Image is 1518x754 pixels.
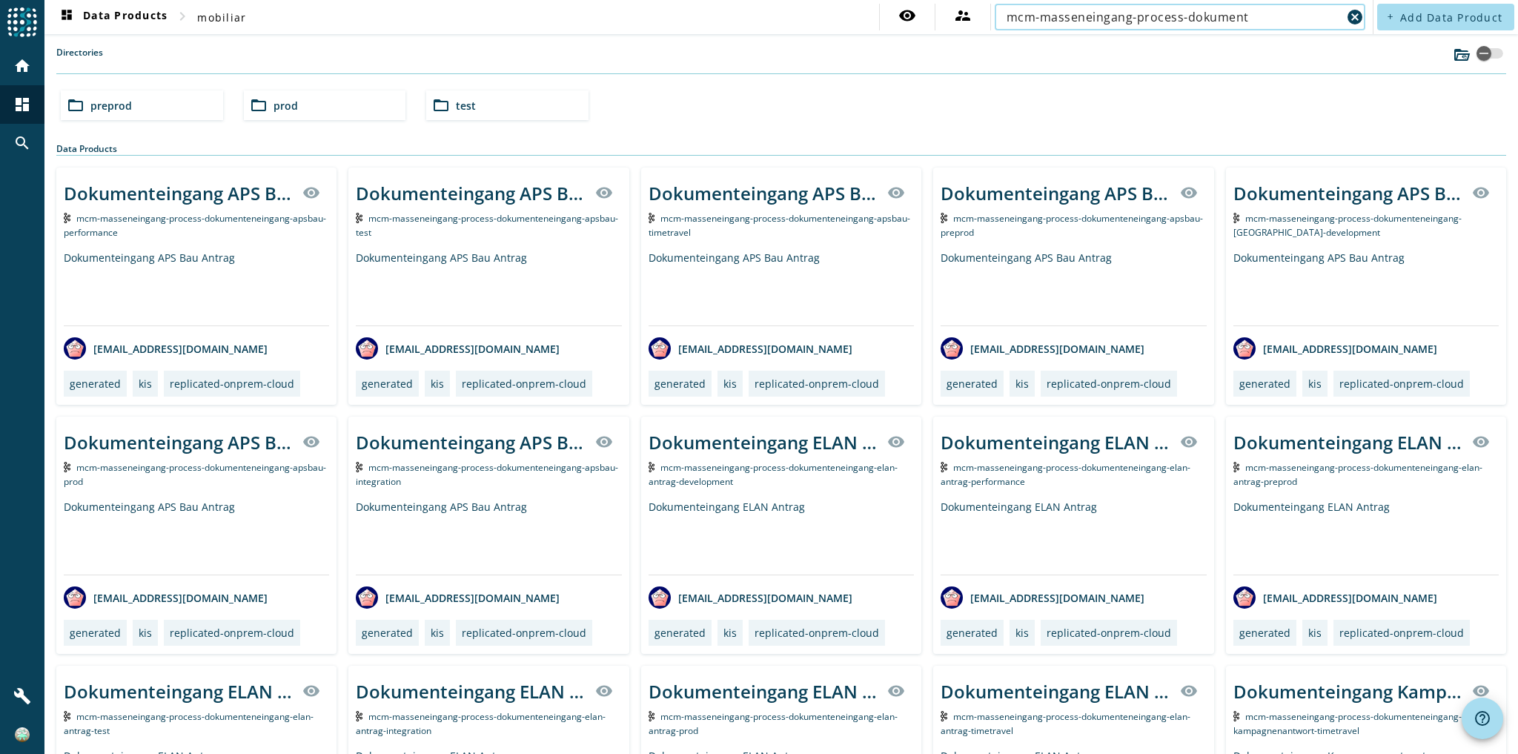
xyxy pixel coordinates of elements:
img: Kafka Topic: mcm-masseneingang-process-dokumenteneingang-elan-antrag-test [64,711,70,721]
div: replicated-onprem-cloud [755,377,879,391]
span: Kafka Topic: mcm-masseneingang-process-dokumenteneingang-elan-antrag-prod [649,710,898,737]
div: Data Products [56,142,1506,156]
div: Dokumenteingang APS Bau Antrag [649,181,878,205]
span: Kafka Topic: mcm-masseneingang-process-dokumenteneingang-elan-antrag-development [649,461,898,488]
mat-icon: cancel [1346,8,1364,26]
mat-icon: supervisor_account [954,7,972,24]
div: kis [1015,626,1029,640]
div: generated [362,377,413,391]
div: Dokumenteingang ELAN Antrag [1233,430,1463,454]
span: Kafka Topic: mcm-masseneingang-process-dokumenteneingang-elan-antrag-test [64,710,314,737]
img: Kafka Topic: mcm-masseneingang-process-dokumenteneingang-kampagnenantwort-timetravel [1233,711,1240,721]
div: Dokumenteingang APS Bau Antrag [356,181,586,205]
div: Dokumenteingang ELAN Antrag [356,679,586,704]
mat-icon: chevron_right [173,7,191,25]
img: Kafka Topic: mcm-masseneingang-process-dokumenteneingang-elan-antrag-prod [649,711,655,721]
span: Data Products [58,8,168,26]
img: avatar [1233,337,1256,360]
div: kis [1308,377,1322,391]
span: Kafka Topic: mcm-masseneingang-process-dokumenteneingang-kampagnenantwort-timetravel [1233,710,1462,737]
span: preprod [90,99,132,113]
div: generated [70,377,121,391]
img: avatar [941,337,963,360]
div: generated [70,626,121,640]
div: replicated-onprem-cloud [462,626,586,640]
label: Directories [56,46,103,73]
mat-icon: visibility [1472,184,1490,202]
div: replicated-onprem-cloud [755,626,879,640]
mat-icon: visibility [302,682,320,700]
div: Dokumenteingang APS Bau Antrag [64,500,329,575]
div: generated [947,626,998,640]
mat-icon: visibility [595,682,613,700]
span: Kafka Topic: mcm-masseneingang-process-dokumenteneingang-elan-antrag-preprod [1233,461,1483,488]
mat-icon: dashboard [58,8,76,26]
div: generated [947,377,998,391]
img: Kafka Topic: mcm-masseneingang-process-dokumenteneingang-elan-antrag-performance [941,462,947,472]
div: replicated-onprem-cloud [170,377,294,391]
div: generated [654,626,706,640]
div: [EMAIL_ADDRESS][DOMAIN_NAME] [941,337,1144,360]
div: Dokumenteingang ELAN Antrag [649,500,914,575]
button: Data Products [52,4,173,30]
span: Kafka Topic: mcm-masseneingang-process-dokumenteneingang-apsbau-preprod [941,212,1203,239]
mat-icon: visibility [887,433,905,451]
mat-icon: visibility [1472,682,1490,700]
mat-icon: home [13,57,31,75]
div: replicated-onprem-cloud [1047,377,1171,391]
div: [EMAIL_ADDRESS][DOMAIN_NAME] [649,337,852,360]
div: replicated-onprem-cloud [1339,377,1464,391]
img: avatar [649,337,671,360]
img: Kafka Topic: mcm-masseneingang-process-dokumenteneingang-apsbau-prod [64,462,70,472]
img: Kafka Topic: mcm-masseneingang-process-dokumenteneingang-apsbau-development [1233,213,1240,223]
span: Kafka Topic: mcm-masseneingang-process-dokumenteneingang-apsbau-prod [64,461,326,488]
mat-icon: visibility [1180,433,1198,451]
mat-icon: add [1386,13,1394,21]
div: generated [1239,377,1290,391]
div: [EMAIL_ADDRESS][DOMAIN_NAME] [356,337,560,360]
div: replicated-onprem-cloud [1047,626,1171,640]
div: replicated-onprem-cloud [462,377,586,391]
div: Dokumenteingang APS Bau Antrag [356,251,621,325]
div: generated [1239,626,1290,640]
img: Kafka Topic: mcm-masseneingang-process-dokumenteneingang-elan-antrag-timetravel [941,711,947,721]
mat-icon: visibility [898,7,916,24]
div: Dokumenteingang APS Bau Antrag [1233,181,1463,205]
span: Kafka Topic: mcm-masseneingang-process-dokumenteneingang-apsbau-development [1233,212,1462,239]
div: replicated-onprem-cloud [1339,626,1464,640]
span: test [456,99,476,113]
div: Dokumenteingang APS Bau Antrag [64,251,329,325]
div: [EMAIL_ADDRESS][DOMAIN_NAME] [356,586,560,609]
img: c5efd522b9e2345ba31424202ff1fd10 [15,727,30,742]
div: Dokumenteingang APS Bau Antrag [649,251,914,325]
div: [EMAIL_ADDRESS][DOMAIN_NAME] [1233,586,1437,609]
div: Dokumenteingang ELAN Antrag [941,430,1170,454]
div: Dokumenteingang APS Bau Antrag [64,181,294,205]
img: avatar [1233,586,1256,609]
img: avatar [64,337,86,360]
span: mobiliar [197,10,246,24]
mat-icon: visibility [595,433,613,451]
div: kis [1015,377,1029,391]
img: Kafka Topic: mcm-masseneingang-process-dokumenteneingang-elan-antrag-integration [356,711,362,721]
div: [EMAIL_ADDRESS][DOMAIN_NAME] [1233,337,1437,360]
div: kis [1308,626,1322,640]
mat-icon: visibility [1180,184,1198,202]
div: [EMAIL_ADDRESS][DOMAIN_NAME] [64,337,268,360]
mat-icon: build [13,687,31,705]
div: kis [139,626,152,640]
mat-icon: folder_open [250,96,268,114]
div: kis [723,377,737,391]
span: Kafka Topic: mcm-masseneingang-process-dokumenteneingang-apsbau-performance [64,212,326,239]
mat-icon: visibility [1472,433,1490,451]
div: Dokumenteingang ELAN Antrag [649,430,878,454]
mat-icon: folder_open [432,96,450,114]
span: Kafka Topic: mcm-masseneingang-process-dokumenteneingang-apsbau-timetravel [649,212,911,239]
img: Kafka Topic: mcm-masseneingang-process-dokumenteneingang-elan-antrag-development [649,462,655,472]
div: generated [362,626,413,640]
div: replicated-onprem-cloud [170,626,294,640]
img: avatar [64,586,86,609]
mat-icon: visibility [595,184,613,202]
div: generated [654,377,706,391]
span: prod [274,99,298,113]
